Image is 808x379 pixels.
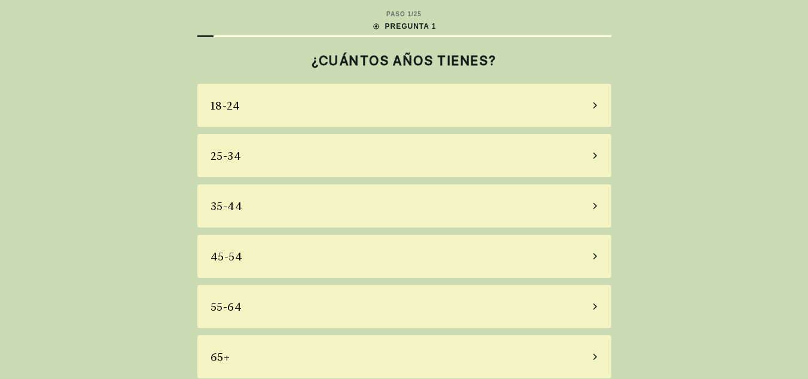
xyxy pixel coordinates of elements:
div: 45-54 [211,248,243,265]
div: PREGUNTA 1 [371,21,436,32]
div: 18-24 [211,98,240,114]
h2: ¿CUÁNTOS AÑOS TIENES? [197,53,611,68]
div: 25-34 [211,148,242,164]
div: 35-44 [211,198,243,214]
div: 65+ [211,349,230,365]
div: PASO 1 / 25 [386,10,422,19]
div: 55-64 [211,299,242,315]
